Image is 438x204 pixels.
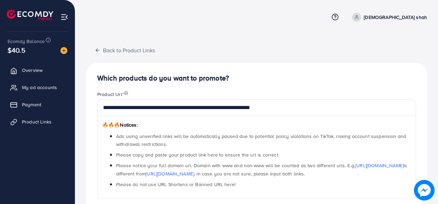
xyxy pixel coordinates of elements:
[22,118,52,125] span: Product Links
[8,45,25,55] span: $40.5
[5,98,70,111] a: Payment
[22,67,43,74] span: Overview
[355,162,404,169] a: [URL][DOMAIN_NAME]
[5,115,70,129] a: Product Links
[364,13,427,21] p: [DEMOGRAPHIC_DATA] shah
[5,80,70,94] a: My ad accounts
[146,170,194,177] a: [URL][DOMAIN_NAME]
[5,63,70,77] a: Overview
[60,13,68,21] img: menu
[116,181,236,188] span: Please do not use URL Shortens or Banned URL here!
[116,151,279,158] span: Please copy and paste your product link here to ensure the url is correct.
[7,10,53,20] img: logo
[414,180,434,200] img: image
[86,43,164,57] button: Back to Product Links
[116,162,407,177] span: Please notice your full domain url. Domain with www and non-www will be counted as two different ...
[102,121,120,128] span: 🔥🔥🔥
[60,47,67,54] img: image
[97,91,128,98] label: Product Url
[22,101,41,108] span: Payment
[349,13,427,22] a: [DEMOGRAPHIC_DATA] shah
[116,133,406,148] span: Ads using unverified links will be automatically paused due to potential policy violations on Tik...
[102,121,138,128] span: Notices:
[22,84,57,91] span: My ad accounts
[97,74,416,83] h4: Which products do you want to promote?
[124,91,128,95] img: image
[8,38,45,45] span: Ecomdy Balance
